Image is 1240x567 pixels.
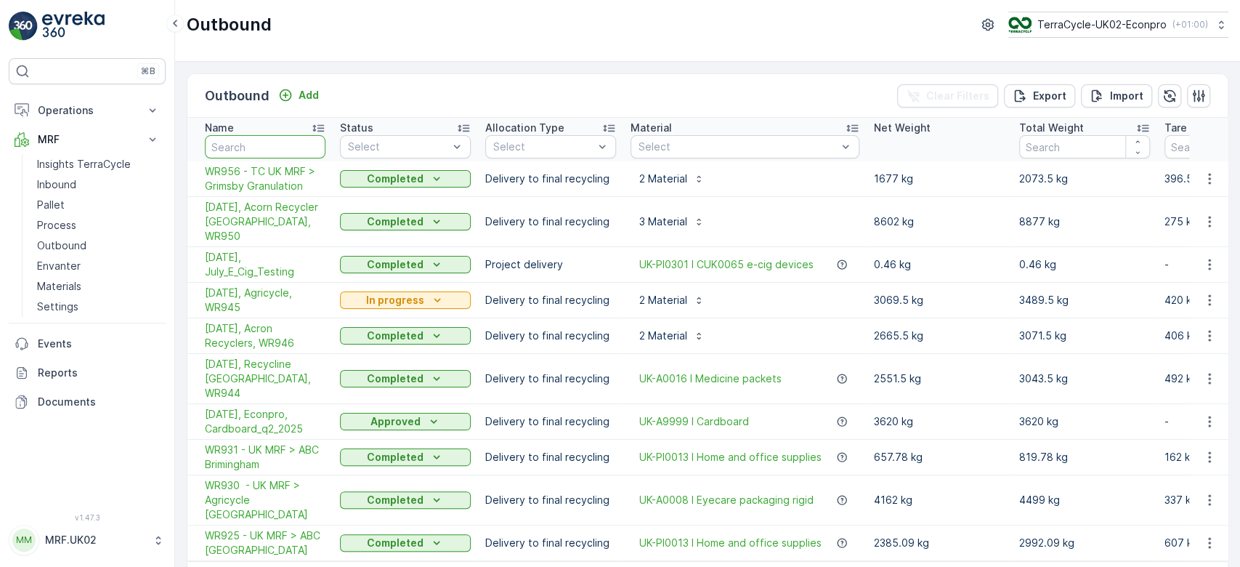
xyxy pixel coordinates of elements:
button: Operations [9,96,166,125]
a: Reports [9,358,166,387]
button: 2 Material [631,289,713,312]
p: Completed [367,450,424,465]
p: 4499 kg [1019,493,1150,507]
button: Add [272,87,325,104]
p: 0.46 kg [874,257,1005,272]
p: 2992.09 kg [1019,536,1150,550]
p: Inbound [37,177,76,192]
td: Delivery to final recycling [478,197,623,247]
p: Material [631,121,672,135]
p: Approved [370,414,421,429]
p: In progress [366,293,424,307]
td: Delivery to final recycling [478,318,623,354]
td: Delivery to final recycling [478,526,623,561]
img: logo [9,12,38,41]
a: 31/07/2025, Acorn Recycler UK, WR950 [205,200,325,244]
input: Search [1019,135,1150,158]
p: Add [299,88,319,102]
span: [DATE], July_E_Cig_Testing [205,250,325,279]
p: Envanter [37,259,81,273]
td: Delivery to final recycling [478,354,623,404]
button: Completed [340,170,471,188]
div: MM [12,528,36,552]
span: [DATE], Recycline [GEOGRAPHIC_DATA], WR944 [205,357,325,401]
td: Project delivery [478,247,623,283]
a: UK-PI0013 I Home and office supplies [639,536,822,550]
button: Completed [340,491,471,509]
p: 3071.5 kg [1019,329,1150,343]
button: Export [1004,84,1075,108]
a: 25/07/2025, Agricycle, WR945 [205,286,325,315]
p: 3620 kg [1019,414,1150,429]
td: Delivery to final recycling [478,440,623,475]
p: 2 Material [639,172,687,186]
p: Completed [367,329,424,343]
button: In progress [340,291,471,309]
p: 3069.5 kg [874,293,1005,307]
p: 8602 kg [874,214,1005,229]
a: Events [9,329,166,358]
p: 2665.5 kg [874,329,1005,343]
p: TerraCycle-UK02-Econpro [1037,17,1167,32]
p: Pallet [37,198,65,212]
a: 18/07/2025, July_E_Cig_Testing [205,250,325,279]
p: Tare Weight [1164,121,1225,135]
a: Documents [9,387,166,417]
p: Completed [367,257,424,272]
img: logo_light-DOdMpM7g.png [42,12,105,41]
p: ⌘B [141,65,155,77]
p: Settings [37,299,78,314]
a: UK-A0016 I Medicine packets [639,371,782,386]
p: 2 Material [639,329,687,343]
p: Allocation Type [485,121,564,135]
p: Outbound [37,238,86,253]
td: Delivery to final recycling [478,161,623,197]
button: MMMRF.UK02 [9,525,166,555]
button: TerraCycle-UK02-Econpro(+01:00) [1008,12,1228,38]
p: 0.46 kg [1019,257,1150,272]
p: Clear Filters [926,89,989,103]
a: WR931 - UK MRF > ABC Brimingham [205,443,325,472]
p: 819.78 kg [1019,450,1150,465]
button: MRF [9,125,166,154]
p: 657.78 kg [874,450,1005,465]
button: Clear Filters [897,84,998,108]
p: 2073.5 kg [1019,172,1150,186]
p: Completed [367,536,424,550]
p: Export [1033,89,1066,103]
p: Process [37,218,76,233]
p: 2 Material [639,293,687,307]
a: Inbound [31,174,166,195]
p: Import [1110,89,1143,103]
a: Pallet [31,195,166,215]
a: Insights TerraCycle [31,154,166,174]
button: Approved [340,413,471,430]
button: Import [1081,84,1152,108]
p: 3489.5 kg [1019,293,1150,307]
p: Operations [38,103,137,118]
a: UK-A0008 I Eyecare packaging rigid [639,493,814,507]
button: 2 Material [631,167,713,190]
td: Delivery to final recycling [478,404,623,440]
span: WR925 - UK MRF > ABC [GEOGRAPHIC_DATA] [205,528,325,558]
button: Completed [340,327,471,345]
button: 2 Material [631,324,713,347]
p: 4162 kg [874,493,1005,507]
a: UK-PI0013 I Home and office supplies [639,450,822,465]
a: WR956 - TC UK MRF > Grimsby Granulation [205,164,325,193]
p: Reports [38,366,160,380]
a: 24/07/2025, Recycline UK, WR944 [205,357,325,401]
span: [DATE], Econpro, Cardboard_q2_2025 [205,407,325,436]
a: UK-PI0301 I CUK0065 e-cig devices [639,257,814,272]
p: Select [348,140,448,154]
a: Process [31,215,166,236]
p: Name [205,121,234,135]
span: UK-A9999 I Cardboard [639,414,749,429]
p: 2385.09 kg [874,536,1005,550]
a: Envanter [31,256,166,276]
